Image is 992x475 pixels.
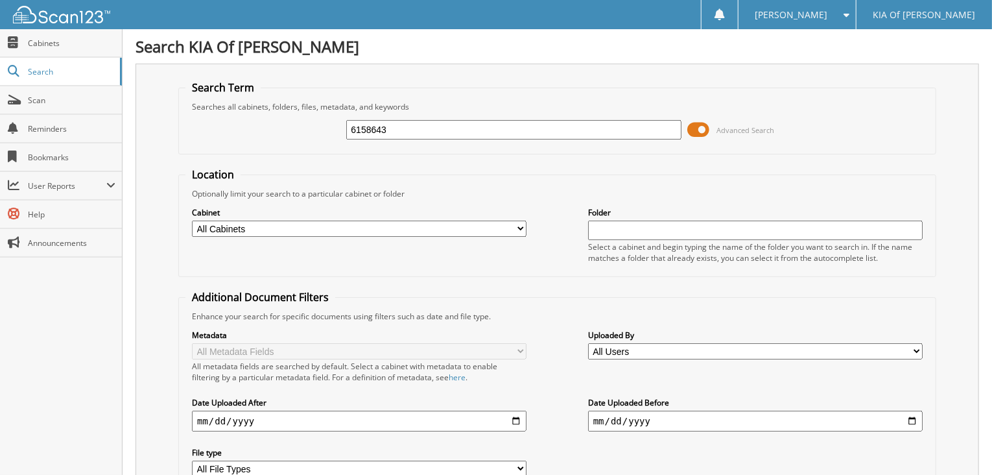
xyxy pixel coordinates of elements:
[192,330,526,341] label: Metadata
[28,123,115,134] span: Reminders
[588,411,923,432] input: end
[588,397,923,408] label: Date Uploaded Before
[192,397,526,408] label: Date Uploaded After
[185,101,929,112] div: Searches all cabinets, folders, files, metadata, and keywords
[28,95,115,106] span: Scan
[449,372,466,383] a: here
[927,413,992,475] iframe: Chat Widget
[185,311,929,322] div: Enhance your search for specific documents using filters such as date and file type.
[13,6,110,23] img: scan123-logo-white.svg
[588,207,923,218] label: Folder
[873,11,976,19] span: KIA Of [PERSON_NAME]
[185,167,241,182] legend: Location
[717,125,775,135] span: Advanced Search
[28,209,115,220] span: Help
[588,330,923,341] label: Uploaded By
[28,237,115,249] span: Announcements
[185,80,261,95] legend: Search Term
[185,290,335,304] legend: Additional Document Filters
[755,11,827,19] span: [PERSON_NAME]
[28,38,115,49] span: Cabinets
[28,66,113,77] span: Search
[588,241,923,263] div: Select a cabinet and begin typing the name of the folder you want to search in. If the name match...
[28,152,115,163] span: Bookmarks
[28,180,106,191] span: User Reports
[192,411,526,432] input: start
[192,447,526,458] label: File type
[136,36,979,57] h1: Search KIA Of [PERSON_NAME]
[192,207,526,218] label: Cabinet
[192,361,526,383] div: All metadata fields are searched by default. Select a cabinet with metadata to enable filtering b...
[185,188,929,199] div: Optionally limit your search to a particular cabinet or folder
